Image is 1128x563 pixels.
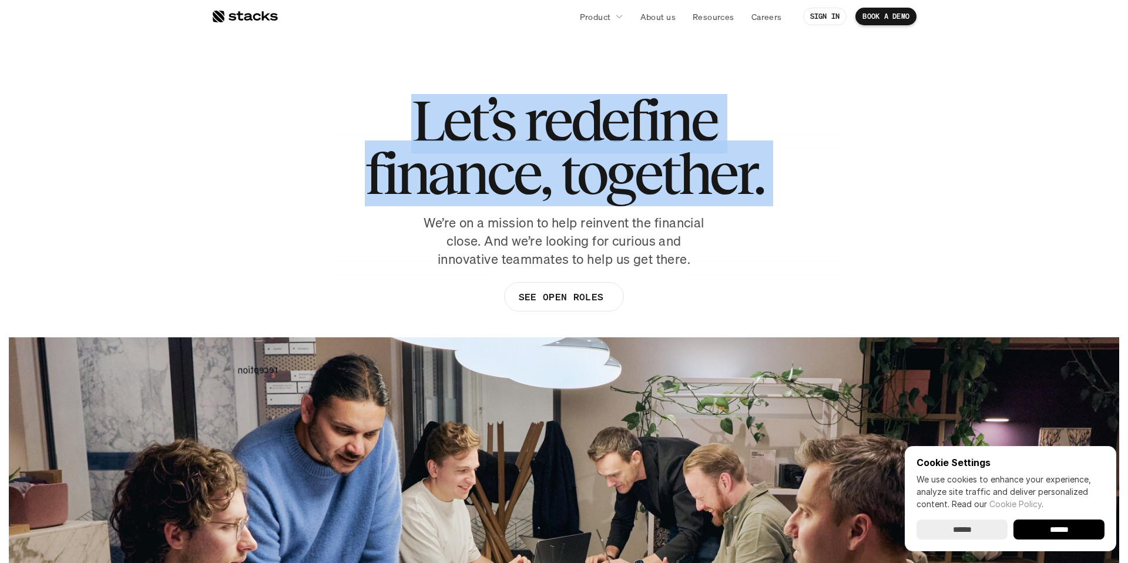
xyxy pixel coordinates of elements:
[744,6,789,27] a: Careers
[803,8,847,25] a: SIGN IN
[855,8,916,25] a: BOOK A DEMO
[693,11,734,23] p: Resources
[751,11,782,23] p: Careers
[640,11,676,23] p: About us
[580,11,611,23] p: Product
[862,12,909,21] p: BOOK A DEMO
[519,289,603,306] p: SEE OPEN ROLES
[504,282,624,311] a: SEE OPEN ROLES
[916,473,1104,510] p: We use cookies to enhance your experience, analyze site traffic and deliver personalized content.
[952,499,1043,509] span: Read our .
[989,499,1042,509] a: Cookie Policy
[686,6,741,27] a: Resources
[916,458,1104,467] p: Cookie Settings
[810,12,840,21] p: SIGN IN
[365,94,763,200] h1: Let’s redefine finance, together.
[417,214,711,268] p: We’re on a mission to help reinvent the financial close. And we’re looking for curious and innova...
[633,6,683,27] a: About us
